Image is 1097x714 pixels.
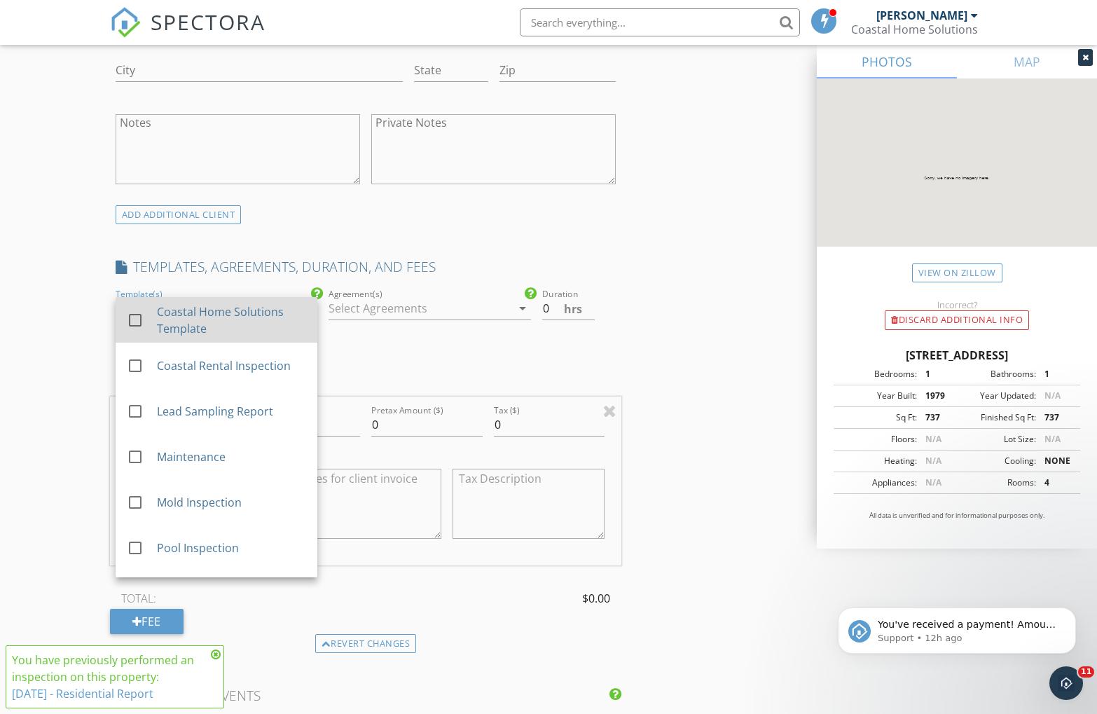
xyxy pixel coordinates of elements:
img: streetview [817,78,1097,280]
span: N/A [925,455,941,467]
div: Revert changes [315,634,417,654]
div: 737 [917,411,957,424]
div: Incorrect? [817,299,1097,310]
div: Heating: [838,455,917,467]
iframe: Intercom notifications message [817,578,1097,676]
div: Year Built: [838,390,917,402]
a: [DATE] - Residential Report [12,686,153,701]
h4: INSPECTION EVENTS [116,687,616,705]
iframe: Intercom live chat [1049,666,1083,700]
span: N/A [925,433,941,445]
a: View on Zillow [912,263,1002,282]
div: Fee [110,609,184,634]
div: Lot Size: [957,433,1036,446]
span: hrs [564,303,582,315]
span: $0.00 [582,590,610,607]
input: Search everything... [520,8,800,36]
div: 737 [1036,411,1076,424]
div: NONE [1036,455,1076,467]
span: 11 [1078,666,1094,678]
div: [PERSON_NAME] [876,8,967,22]
div: Cooling: [957,455,1036,467]
span: TOTAL: [121,590,156,607]
h4: FEES [116,368,616,386]
div: Year Updated: [957,390,1036,402]
div: ADD ADDITIONAL client [116,205,242,224]
div: Bathrooms: [957,368,1036,380]
a: MAP [957,45,1097,78]
div: 1 [917,368,957,380]
span: SPECTORA [151,7,265,36]
div: Bedrooms: [838,368,917,380]
span: N/A [1044,433,1061,445]
div: Mold Inspection [156,494,305,511]
div: Finished Sq Ft: [957,411,1036,424]
a: SPECTORA [110,19,265,48]
div: Appliances: [838,476,917,489]
i: arrow_drop_down [514,300,531,317]
div: Lead Sampling Report [156,403,305,420]
p: All data is unverified and for informational purposes only. [834,511,1080,521]
a: PHOTOS [817,45,957,78]
div: Sq Ft: [838,411,917,424]
input: 0.0 [542,297,595,320]
div: You have previously performed an inspection on this property: [12,652,207,702]
div: Coastal Home Solutions [851,22,978,36]
img: The Best Home Inspection Software - Spectora [110,7,141,38]
h4: TEMPLATES, AGREEMENTS, DURATION, AND FEES [116,258,616,276]
span: N/A [1044,390,1061,401]
div: Maintenance [156,448,305,465]
div: Coastal Home Solutions Template [156,303,305,337]
div: [STREET_ADDRESS] [834,347,1080,364]
div: 1979 [917,390,957,402]
div: 1 [1036,368,1076,380]
span: N/A [925,476,941,488]
div: Floors: [838,433,917,446]
div: Discard Additional info [885,310,1029,330]
div: 4 [1036,476,1076,489]
div: Pool Inspection [156,540,305,556]
div: Coastal Rental Inspection [156,357,305,374]
div: Rooms: [957,476,1036,489]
